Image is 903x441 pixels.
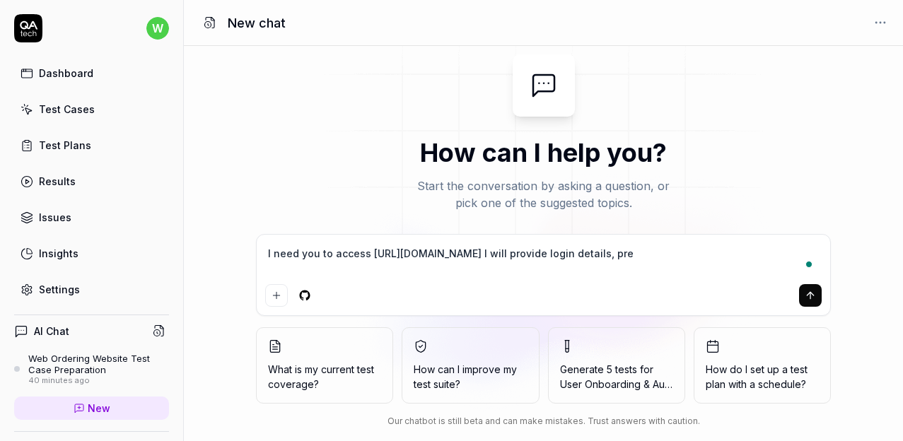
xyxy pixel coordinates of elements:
[14,167,169,195] a: Results
[88,401,110,416] span: New
[414,362,527,392] span: How can I improve my test suite?
[39,66,93,81] div: Dashboard
[28,353,169,376] div: Web Ordering Website Test Case Preparation
[34,324,69,339] h4: AI Chat
[694,327,831,404] button: How do I set up a test plan with a schedule?
[39,282,80,297] div: Settings
[146,14,169,42] button: w
[548,327,685,404] button: Generate 5 tests forUser Onboarding & Authent
[39,138,91,153] div: Test Plans
[706,362,819,392] span: How do I set up a test plan with a schedule?
[39,246,78,261] div: Insights
[256,415,832,428] div: Our chatbot is still beta and can make mistakes. Trust answers with caution.
[28,376,169,386] div: 40 minutes ago
[268,362,381,392] span: What is my current test coverage?
[14,353,169,385] a: Web Ordering Website Test Case Preparation40 minutes ago
[402,327,539,404] button: How can I improve my test suite?
[14,131,169,159] a: Test Plans
[14,396,169,420] a: New
[265,284,288,307] button: Add attachment
[265,243,822,278] textarea: To enrich screen reader interactions, please activate Accessibility in Grammarly extension settings
[14,204,169,231] a: Issues
[14,59,169,87] a: Dashboard
[560,378,688,390] span: User Onboarding & Authent
[39,102,95,117] div: Test Cases
[228,13,286,33] h1: New chat
[14,276,169,303] a: Settings
[39,174,76,189] div: Results
[256,327,393,404] button: What is my current test coverage?
[14,240,169,267] a: Insights
[39,210,71,225] div: Issues
[560,362,673,392] span: Generate 5 tests for
[146,17,169,40] span: w
[14,95,169,123] a: Test Cases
